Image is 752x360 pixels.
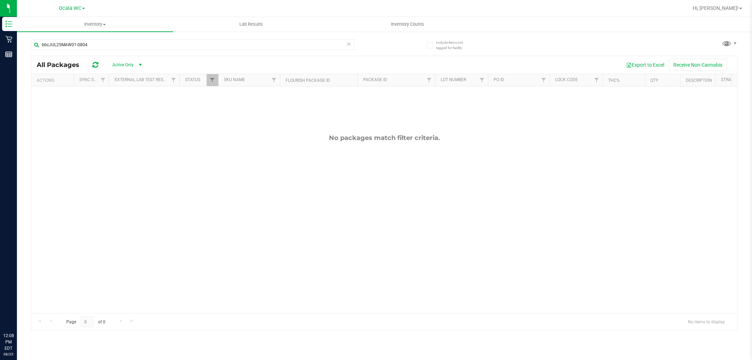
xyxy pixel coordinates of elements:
a: Qty [650,78,658,83]
span: Hi, [PERSON_NAME]! [693,5,739,11]
iframe: Resource center [7,304,28,325]
a: External Lab Test Result [115,77,170,82]
span: Clear [347,39,351,49]
inline-svg: Inventory [5,20,12,28]
a: THC% [608,78,620,83]
a: Flourish Package ID [286,78,330,83]
a: Filter [591,74,603,86]
a: Filter [423,74,435,86]
p: 08/25 [3,352,14,357]
input: Search Package ID, Item Name, SKU, Lot or Part Number... [31,39,355,50]
a: Filter [207,74,218,86]
span: Include items not tagged for facility [436,40,471,50]
button: Receive Non-Cannabis [669,59,727,71]
a: Inventory [17,17,173,32]
a: Strain [721,77,735,82]
a: PO ID [494,77,504,82]
a: Package ID [363,77,387,82]
inline-svg: Reports [5,51,12,58]
a: Sync Status [79,77,106,82]
a: Filter [168,74,179,86]
span: No items to display [682,316,730,327]
a: Status [185,77,200,82]
a: Filter [268,74,280,86]
a: SKU Name [224,77,245,82]
a: Filter [476,74,488,86]
a: Filter [538,74,550,86]
span: Inventory Counts [381,21,434,28]
span: All Packages [37,61,86,69]
p: 12:08 PM EDT [3,332,14,352]
a: Description [686,78,712,83]
a: Lot Number [441,77,466,82]
inline-svg: Retail [5,36,12,43]
a: Inventory Counts [329,17,485,32]
div: Actions [37,78,71,83]
span: Inventory [17,21,173,28]
div: No packages match filter criteria. [31,134,738,142]
a: Lock Code [555,77,578,82]
span: Page of 0 [60,316,111,327]
span: Ocala WC [59,5,81,11]
a: Lab Results [173,17,329,32]
span: Lab Results [230,21,273,28]
a: Filter [97,74,109,86]
button: Export to Excel [622,59,669,71]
